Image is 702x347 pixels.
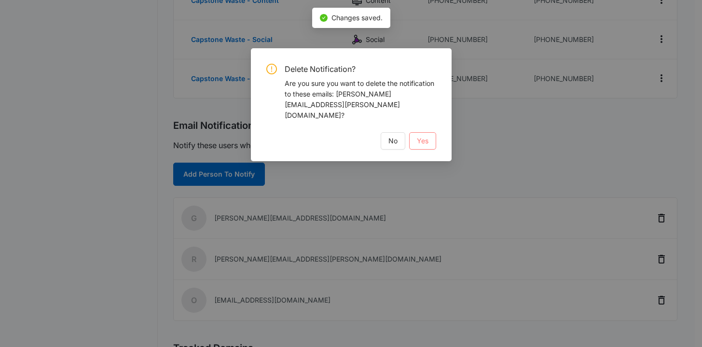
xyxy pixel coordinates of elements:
[417,136,428,146] span: Yes
[266,64,277,74] span: exclamation-circle
[331,14,383,22] span: Changes saved.
[320,14,328,22] span: check-circle
[381,132,405,150] button: No
[409,132,436,150] button: Yes
[285,64,436,74] span: Delete Notification?
[285,78,436,121] div: Are you sure you want to delete the notification to these emails: [PERSON_NAME][EMAIL_ADDRESS][PE...
[388,136,398,146] span: No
